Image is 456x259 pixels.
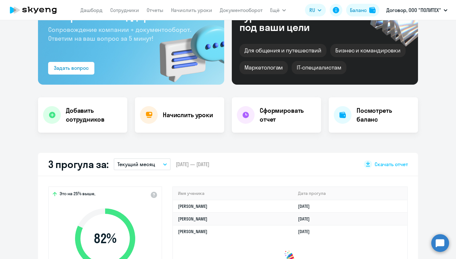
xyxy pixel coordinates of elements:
[178,229,207,234] a: [PERSON_NAME]
[173,187,293,200] th: Имя ученика
[357,106,413,124] h4: Посмотреть баланс
[220,7,263,13] a: Документооборот
[239,44,326,57] div: Для общения и путешествий
[178,216,207,222] a: [PERSON_NAME]
[114,158,171,170] button: Текущий месяц
[60,191,95,198] span: Это на 25% выше,
[346,4,379,16] button: Балансbalance
[239,11,348,33] div: Курсы английского под ваши цели
[117,160,155,168] p: Текущий месяц
[80,7,103,13] a: Дашборд
[110,7,139,13] a: Сотрудники
[163,111,213,119] h4: Начислить уроки
[48,158,109,171] h2: 3 прогула за:
[330,44,406,57] div: Бизнес и командировки
[176,161,209,168] span: [DATE] — [DATE]
[66,106,122,124] h4: Добавить сотрудников
[239,61,288,74] div: Маркетологам
[48,62,94,75] button: Задать вопрос
[150,14,224,85] img: bg-img
[147,7,163,13] a: Отчеты
[386,6,441,14] p: Договор, ООО "ПОЛИТЕХ"
[298,229,315,234] a: [DATE]
[293,187,407,200] th: Дата прогула
[48,26,191,42] span: Сопровождение компании + документооборот. Ответим на ваш вопрос за 5 минут!
[298,216,315,222] a: [DATE]
[270,6,280,14] span: Ещё
[305,4,326,16] button: RU
[292,61,346,74] div: IT-специалистам
[178,203,207,209] a: [PERSON_NAME]
[350,6,367,14] div: Баланс
[171,7,212,13] a: Начислить уроки
[260,106,316,124] h4: Сформировать отчет
[383,3,451,18] button: Договор, ООО "ПОЛИТЕХ"
[309,6,315,14] span: RU
[54,64,89,72] div: Задать вопрос
[69,231,142,246] span: 82 %
[375,161,408,168] span: Скачать отчет
[298,203,315,209] a: [DATE]
[369,7,376,13] img: balance
[270,4,286,16] button: Ещё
